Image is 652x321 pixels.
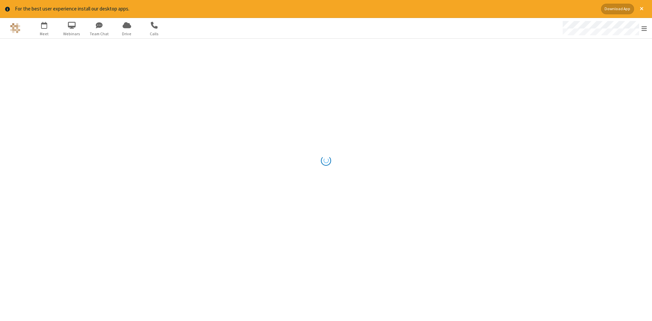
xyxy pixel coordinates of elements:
span: Webinars [59,31,85,37]
button: Logo [2,18,28,38]
div: For the best user experience install our desktop apps. [15,5,596,13]
span: Meet [32,31,57,37]
button: Download App [601,4,634,14]
span: Drive [114,31,140,37]
span: Team Chat [87,31,112,37]
img: QA Selenium DO NOT DELETE OR CHANGE [10,23,20,33]
div: Open menu [556,18,652,38]
button: Close alert [636,4,647,14]
span: Calls [142,31,167,37]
